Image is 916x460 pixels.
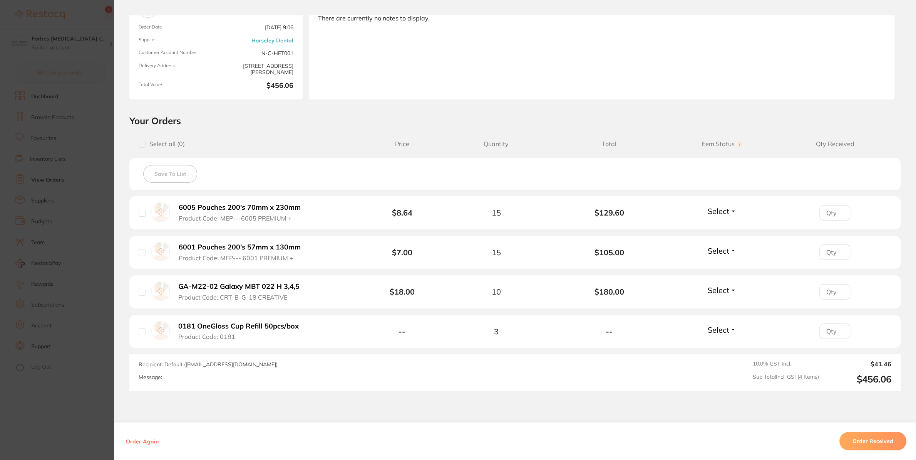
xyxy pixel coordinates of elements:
button: Order Again [124,438,161,445]
span: Total [553,140,665,148]
button: Select [705,285,738,295]
img: 6001 Pouches 200's 57mm x 130mm [151,242,170,261]
span: Product Code: CRT-B-G-18 CREATIVE [178,294,287,301]
span: Select [708,285,729,295]
span: Sub Total Incl. GST ( 4 Items) [753,374,819,385]
span: Item Status [666,140,779,148]
span: [DATE] 9:06 [219,24,293,31]
span: Total Value [139,82,213,90]
button: Select [705,206,738,216]
img: 0181 OneGloss Cup Refill 50pcs/box [151,321,170,340]
b: -- [399,327,405,336]
button: Save To List [143,165,197,183]
input: Qty [819,205,850,221]
b: $129.60 [553,208,665,217]
button: Select [705,246,738,256]
span: N-C-HET001 [219,50,293,56]
b: $180.00 [553,287,665,296]
b: GA-M22-02 Galaxy MBT 022 H 3,4,5 [178,283,300,291]
button: 6001 Pouches 200's 57mm x 130mm Product Code: MEP--- 6001 PREMIUM + [176,243,308,262]
b: $8.64 [392,208,412,217]
img: GA-M22-02 Galaxy MBT 022 H 3,4,5 [151,281,170,300]
span: Product Code: MEP--- 6001 PREMIUM + [178,254,293,261]
span: Select [708,246,729,256]
label: Message: [139,374,162,381]
span: Delivery Address [139,63,213,76]
h2: Your Orders [129,115,901,126]
span: Qty Received [779,140,891,148]
span: Select all ( 0 ) [146,140,185,148]
button: GA-M22-02 Galaxy MBT 022 H 3,4,5 Product Code: CRT-B-G-18 CREATIVE [176,282,308,301]
button: Select [705,325,738,335]
span: Recipient: Default ( [EMAIL_ADDRESS][DOMAIN_NAME] ) [139,361,278,368]
span: Quantity [440,140,553,148]
b: 6001 Pouches 200's 57mm x 130mm [178,243,300,251]
a: Horseley Dental [251,37,293,44]
b: 0181 OneGloss Cup Refill 50pcs/box [178,322,299,330]
b: $7.00 [392,248,412,257]
div: There are currently no notes to display. [318,15,885,22]
span: 3 [494,327,499,336]
input: Qty [819,284,850,300]
b: $105.00 [553,248,665,257]
span: Product Code: MEP---6005 PREMIUM + [178,215,291,222]
span: 15 [492,208,501,217]
span: 10 [492,287,501,296]
span: Select [708,325,729,335]
output: $41.46 [825,361,891,367]
img: 6005 Pouches 200's 70mm x 230mm [151,202,170,221]
input: Qty [819,324,850,339]
b: 6005 Pouches 200's 70mm x 230mm [178,204,300,212]
span: Order Date [139,24,213,31]
span: 15 [492,248,501,257]
span: [STREET_ADDRESS][PERSON_NAME] [219,63,293,76]
button: 6005 Pouches 200's 70mm x 230mm Product Code: MEP---6005 PREMIUM + [176,203,308,222]
b: $456.06 [219,82,293,90]
span: Select [708,206,729,216]
span: Price [365,140,440,148]
input: Qty [819,244,850,260]
b: $18.00 [390,287,415,297]
button: 0181 OneGloss Cup Refill 50pcs/box Product Code: 0181 [176,322,307,341]
span: 10.0 % GST Incl. [753,361,819,367]
span: Product Code: 0181 [178,333,235,340]
output: $456.06 [825,374,891,385]
span: Supplier [139,37,213,44]
b: -- [553,327,665,336]
span: Customer Account Number [139,50,213,56]
button: Order Received [839,432,906,450]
